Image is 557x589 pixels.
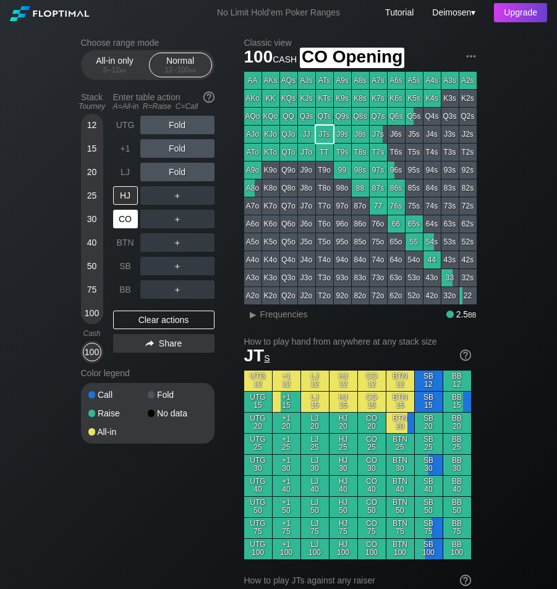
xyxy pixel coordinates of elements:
div: LJ 50 [301,497,329,517]
div: 63s [441,215,459,233]
div: 93s [441,161,459,179]
div: K8s [352,90,369,107]
div: K8o [262,179,279,197]
div: KTo [262,144,279,161]
div: SB 20 [415,413,443,433]
div: T7o [316,197,333,215]
div: 40 [83,233,101,252]
div: Q8s [352,108,369,125]
div: 12 – 100 [155,66,206,74]
div: Normal [152,53,209,77]
div: 72o [370,287,387,304]
div: LJ [113,163,138,181]
div: 93o [334,269,351,286]
div: T9s [334,144,351,161]
div: A3s [441,72,459,89]
div: K7s [370,90,387,107]
div: KQo [262,108,279,125]
div: CO 30 [358,455,386,475]
div: Call [88,390,148,399]
div: Q4o [280,251,297,269]
div: ＋ [140,233,215,252]
div: Q2s [459,108,477,125]
div: UTG 15 [244,392,272,412]
div: 96o [334,215,351,233]
img: share.864f2f62.svg [145,340,154,347]
div: K6s [388,90,405,107]
div: 98o [334,179,351,197]
div: K9s [334,90,351,107]
div: UTG 40 [244,476,272,496]
div: ▸ [245,307,261,322]
div: Q7s [370,108,387,125]
div: Share [113,334,215,353]
div: K3s [441,90,459,107]
div: Fold [140,116,215,134]
div: HJ 15 [330,392,357,412]
a: Tutorial [385,7,414,17]
div: 44 [423,251,441,269]
div: CO 12 [358,371,386,391]
div: BTN [113,233,138,252]
div: A9o [244,161,261,179]
div: J9s [334,126,351,143]
div: BB 25 [443,434,471,454]
div: AKo [244,90,261,107]
div: No data [148,409,207,418]
div: Q9o [280,161,297,179]
div: ATs [316,72,333,89]
div: 30 [83,210,101,228]
div: SB 25 [415,434,443,454]
div: Q9s [334,108,351,125]
div: A8o [244,179,261,197]
div: HJ 75 [330,518,357,538]
div: J8o [298,179,315,197]
span: cash [273,51,297,65]
div: 53s [441,233,459,251]
div: 55 [406,233,423,251]
div: K7o [262,197,279,215]
div: BB [113,280,138,299]
div: KJo [262,126,279,143]
div: 2.5 [446,309,476,319]
div: 94s [423,161,441,179]
div: 5 – 12 [89,66,141,74]
div: 12 [83,116,101,134]
div: J5s [406,126,423,143]
div: J3s [441,126,459,143]
div: T8s [352,144,369,161]
div: 95s [406,161,423,179]
div: LJ 30 [301,455,329,475]
div: A4s [423,72,441,89]
div: BTN 12 [386,371,414,391]
div: K9o [262,161,279,179]
div: AA [244,72,261,89]
div: LJ 12 [301,371,329,391]
div: +1 75 [273,518,300,538]
div: T4s [423,144,441,161]
div: A9s [334,72,351,89]
div: KJs [298,90,315,107]
div: BTN 40 [386,476,414,496]
div: KK [262,90,279,107]
div: Q8o [280,179,297,197]
div: QTo [280,144,297,161]
div: T5s [406,144,423,161]
div: J5o [298,233,315,251]
div: A2s [459,72,477,89]
div: 84o [352,251,369,269]
div: 86o [352,215,369,233]
div: HJ 30 [330,455,357,475]
div: A3o [244,269,261,286]
div: AJo [244,126,261,143]
div: Clear actions [113,311,215,329]
div: CO 20 [358,413,386,433]
div: BB 40 [443,476,471,496]
div: 73o [370,269,387,286]
div: SB 30 [415,455,443,475]
div: 50 [83,257,101,275]
div: HJ 25 [330,434,357,454]
div: 75 [83,280,101,299]
div: 52s [459,233,477,251]
div: +1 [113,139,138,158]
